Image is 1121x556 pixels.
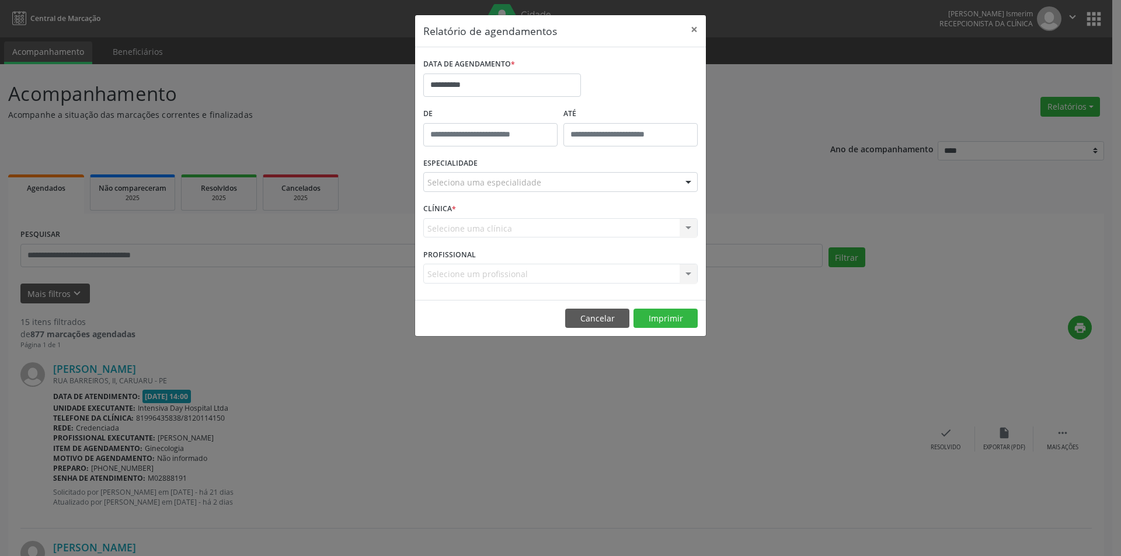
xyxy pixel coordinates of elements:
[423,55,515,74] label: DATA DE AGENDAMENTO
[423,200,456,218] label: CLÍNICA
[423,155,478,173] label: ESPECIALIDADE
[633,309,698,328] button: Imprimir
[427,176,541,188] span: Seleciona uma especialidade
[563,105,698,123] label: ATÉ
[423,105,558,123] label: De
[565,309,629,328] button: Cancelar
[423,246,476,264] label: PROFISSIONAL
[683,15,706,44] button: Close
[423,23,557,39] h5: Relatório de agendamentos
